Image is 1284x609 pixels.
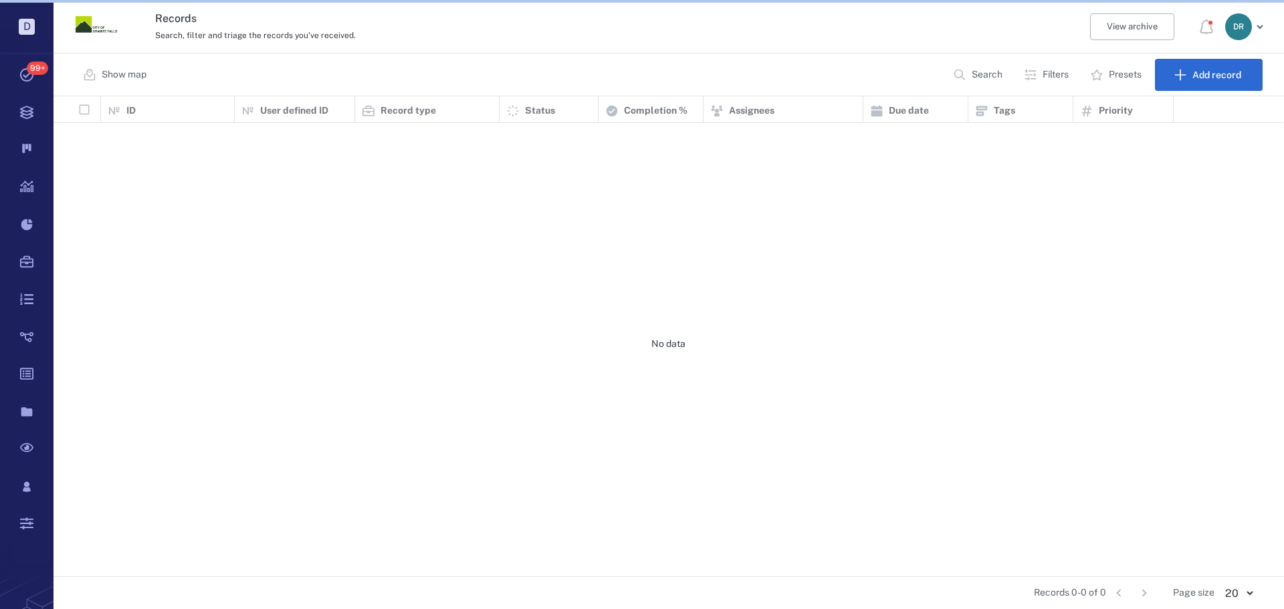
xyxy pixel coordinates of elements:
p: Completion % [624,104,687,118]
div: 20 [1214,586,1263,601]
a: Go home [75,3,118,51]
nav: pagination navigation [1106,582,1157,604]
p: Priority [1099,104,1133,118]
p: Presets [1109,68,1142,82]
p: ID [126,104,136,118]
button: View archive [1090,13,1174,40]
button: Add record [1155,59,1263,91]
button: Presets [1082,59,1152,91]
div: No data [53,123,1283,566]
span: 99+ [27,62,48,75]
p: Record type [381,104,436,118]
button: Show map [75,59,157,91]
img: Granite Falls logo [75,3,118,46]
p: Tags [994,104,1015,118]
span: Search, filter and triage the records you've received. [155,31,356,40]
span: Records 0-0 of 0 [1034,586,1106,600]
span: Page size [1173,586,1214,600]
p: Search [972,68,1002,82]
p: D [19,19,35,35]
div: D R [1225,13,1252,40]
p: Filters [1043,68,1069,82]
p: Due date [889,104,929,118]
p: Show map [102,68,146,82]
h3: Records [155,11,884,27]
p: Status [525,104,555,118]
button: Filters [1016,59,1079,91]
button: Search [945,59,1013,91]
button: DR [1225,13,1268,40]
p: Assignees [729,104,774,118]
p: User defined ID [260,104,328,118]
